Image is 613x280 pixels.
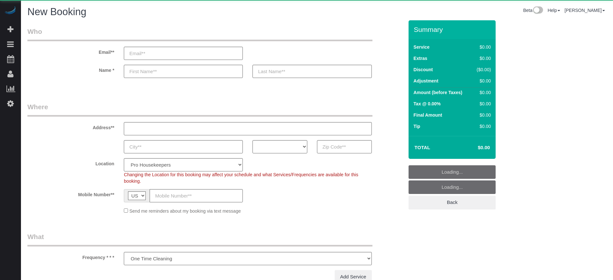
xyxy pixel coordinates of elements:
input: First Name** [124,65,243,78]
div: $0.00 [474,123,491,130]
label: Location [23,158,119,167]
div: ($0.00) [474,66,491,73]
legend: Where [27,102,372,117]
span: New Booking [27,6,86,17]
img: New interface [532,6,543,15]
a: Help [548,8,560,13]
span: Changing the Location for this booking may affect your schedule and what Services/Frequencies are... [124,172,358,184]
a: [PERSON_NAME] [565,8,605,13]
a: Back [409,196,496,209]
input: Zip Code** [317,140,372,153]
label: Tip [413,123,420,130]
label: Final Amount [413,112,442,118]
h3: Summary [414,26,492,33]
div: $0.00 [474,112,491,118]
div: $0.00 [474,89,491,96]
label: Adjustment [413,78,438,84]
label: Tax @ 0.00% [413,101,440,107]
div: $0.00 [474,101,491,107]
label: Amount (before Taxes) [413,89,462,96]
legend: What [27,232,372,246]
div: $0.00 [474,55,491,62]
input: Mobile Number** [150,189,243,202]
a: Beta [523,8,543,13]
input: Last Name** [252,65,371,78]
h4: $0.00 [459,145,490,150]
span: Send me reminders about my booking via text message [129,208,241,214]
legend: Who [27,27,372,41]
label: Name * [23,65,119,73]
label: Discount [413,66,433,73]
div: $0.00 [474,44,491,50]
img: Automaid Logo [4,6,17,15]
label: Frequency * * * [23,252,119,261]
label: Service [413,44,430,50]
label: Extras [413,55,427,62]
div: $0.00 [474,78,491,84]
strong: Total [414,145,430,150]
label: Mobile Number** [23,189,119,198]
